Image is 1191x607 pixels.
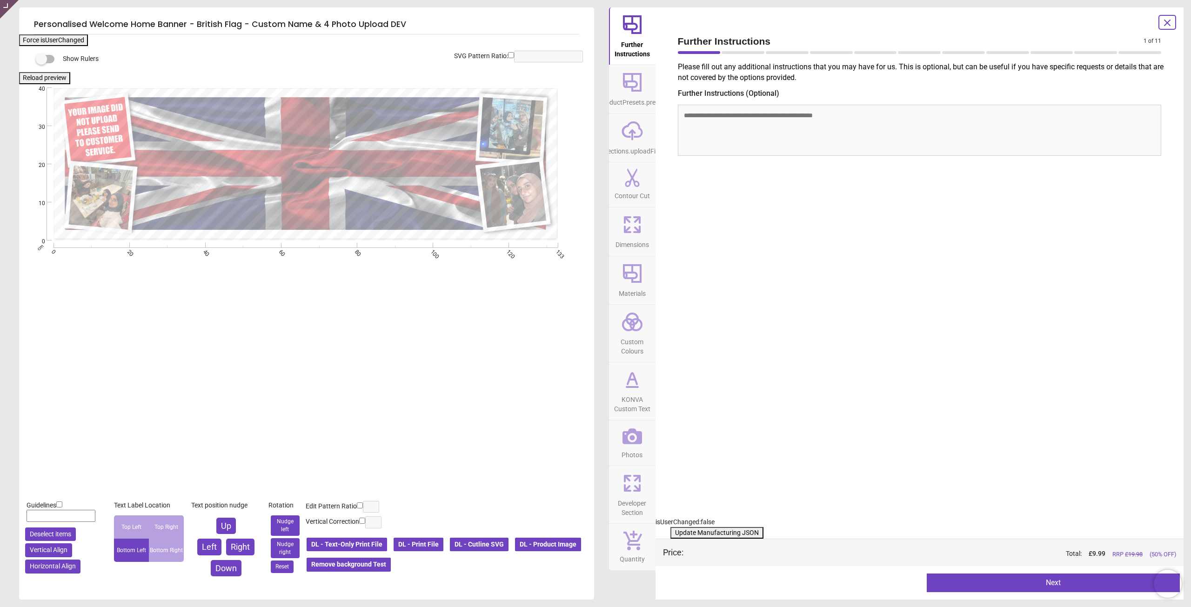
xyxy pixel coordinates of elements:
[306,517,359,527] label: Vertical Correction
[271,538,300,559] button: Nudge right
[609,420,656,466] button: Photos
[226,539,254,555] button: Right
[34,15,579,34] h5: Personalised Welcome Home Banner - British Flag - Custom Name & 4 Photo Upload DEV
[1089,549,1105,559] span: £
[619,285,646,299] span: Materials
[25,543,72,557] button: Vertical Align
[609,362,656,420] button: KONVA Custom Text
[609,466,656,523] button: Developer Section
[656,518,1184,527] div: isUserChanged: false
[149,539,184,562] div: Bottom Right
[271,515,300,536] button: Nudge left
[604,142,660,156] span: sections.uploadFile
[306,502,357,511] label: Edit Pattern Ratio
[393,537,444,553] button: DL - Print File
[610,494,655,517] span: Developer Section
[19,72,70,84] button: Reload preview
[678,34,1144,48] span: Further Instructions
[678,62,1169,83] p: Please fill out any additional instructions that you may have for us. This is optional, but can b...
[610,391,655,414] span: KONVA Custom Text
[927,574,1180,592] button: Next
[609,65,656,113] button: productPresets.preset
[271,560,294,573] button: Reset
[670,527,763,539] button: Update Manufacturing JSON
[306,557,392,573] button: Remove background Test
[609,207,656,256] button: Dimensions
[1150,550,1176,559] span: (50% OFF)
[149,515,184,539] div: Top Right
[610,36,655,59] span: Further Instructions
[114,501,184,510] div: Text Label Location
[514,537,582,553] button: DL - Product Image
[609,7,656,65] button: Further Instructions
[25,527,76,541] button: Deselect items
[216,518,236,534] button: Up
[609,305,656,362] button: Custom Colours
[1092,550,1105,557] span: 9.99
[25,560,80,574] button: Horizontal Align
[27,85,45,93] span: 40
[678,88,1162,99] label: Further Instructions (Optional)
[454,52,508,61] label: SVG Pattern Ratio:
[620,550,645,564] span: Quantity
[268,501,302,510] div: Rotation
[622,446,642,460] span: Photos
[41,53,594,65] div: Show Rulers
[19,34,88,47] button: Force isUserChanged
[306,537,388,553] button: DL - Text-Only Print File
[1112,550,1143,559] span: RRP
[609,114,656,162] button: sections.uploadFile
[197,539,221,555] button: Left
[616,236,649,250] span: Dimensions
[697,549,1177,559] div: Total:
[191,501,261,510] div: Text position nudge
[1154,570,1182,598] iframe: Brevo live chat
[663,547,683,558] div: Price :
[609,256,656,305] button: Materials
[1125,551,1143,558] span: £ 19.98
[615,187,650,201] span: Contour Cut
[114,515,149,539] div: Top Left
[449,537,509,553] button: DL - Cutline SVG
[27,501,56,509] span: Guidelines
[114,539,149,562] div: Bottom Left
[609,524,656,570] button: Quantity
[600,93,664,107] span: productPresets.preset
[609,162,656,207] button: Contour Cut
[1144,37,1161,45] span: 1 of 11
[211,560,241,576] button: Down
[610,333,655,356] span: Custom Colours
